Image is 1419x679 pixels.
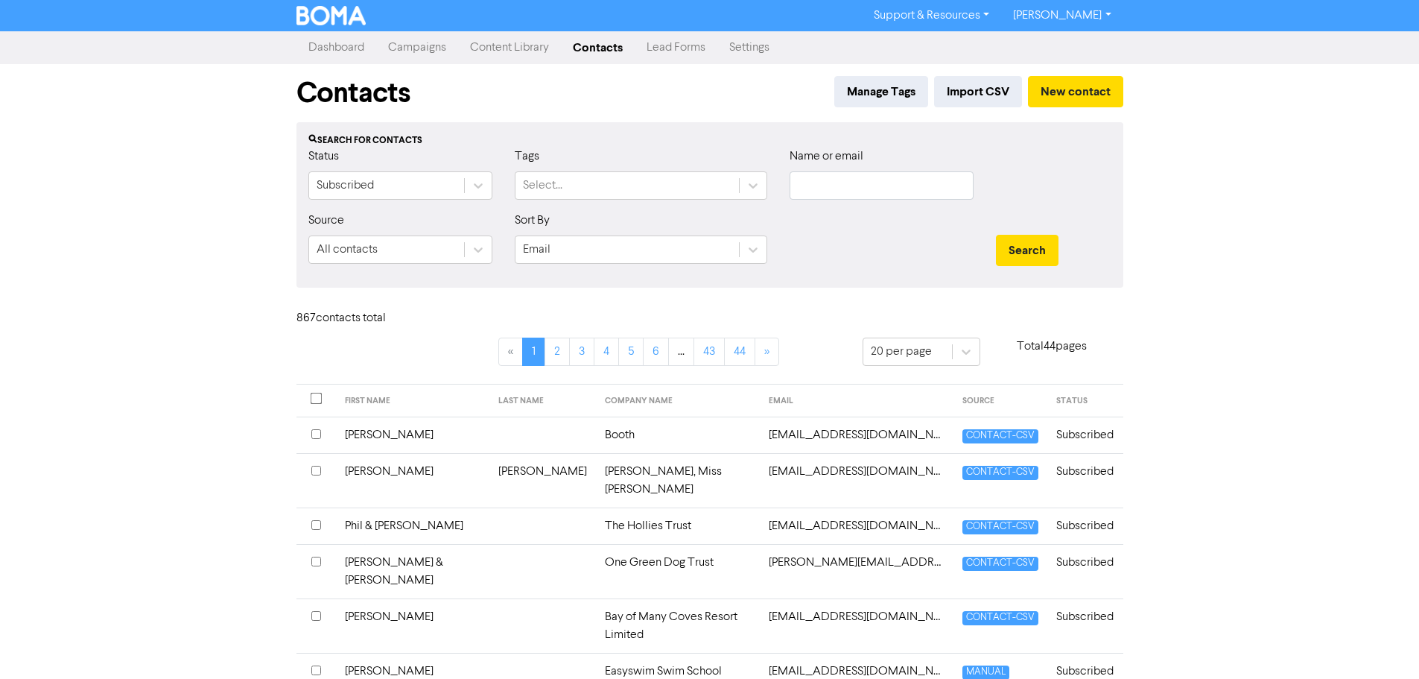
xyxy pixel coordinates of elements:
td: 1410catz@gmail.com [760,417,953,453]
a: Page 43 [693,338,725,366]
a: Page 4 [594,338,619,366]
a: Page 44 [724,338,755,366]
span: CONTACT-CSV [962,466,1038,480]
td: Subscribed [1047,453,1123,508]
a: Page 1 is your current page [522,338,545,366]
td: [PERSON_NAME] [336,417,490,453]
h1: Contacts [296,76,410,110]
div: Email [523,241,550,259]
th: SOURCE [953,385,1047,417]
th: EMAIL [760,385,953,417]
span: CONTACT-CSV [962,611,1038,625]
td: 29banstead@gmail.com [760,453,953,508]
th: LAST NAME [489,385,596,417]
span: CONTACT-CSV [962,557,1038,571]
td: Subscribed [1047,544,1123,599]
a: Contacts [561,33,635,63]
a: Dashboard [296,33,376,63]
a: Page 2 [545,338,570,366]
a: Page 3 [569,338,594,366]
a: » [755,338,779,366]
label: Tags [515,148,539,165]
th: STATUS [1047,385,1123,417]
button: Search [996,235,1058,266]
h6: 867 contact s total [296,312,416,326]
a: Content Library [458,33,561,63]
td: One Green Dog Trust [596,544,760,599]
td: aaron.dan.c@gmail.com [760,544,953,599]
td: accounts@bayofmanycoves.co.nz [760,599,953,653]
a: Campaigns [376,33,458,63]
div: Search for contacts [308,134,1111,148]
button: Import CSV [934,76,1022,107]
a: Support & Resources [862,4,1001,28]
td: aadcooke@gmail.com [760,508,953,544]
span: CONTACT-CSV [962,520,1038,534]
iframe: Chat Widget [1232,518,1419,679]
a: Lead Forms [635,33,717,63]
td: Subscribed [1047,508,1123,544]
label: Source [308,212,344,230]
img: BOMA Logo [296,6,366,25]
td: [PERSON_NAME] [336,453,490,508]
button: Manage Tags [834,76,928,107]
div: Select... [523,177,562,195]
a: Settings [717,33,781,63]
th: COMPANY NAME [596,385,760,417]
button: New contact [1028,76,1123,107]
td: [PERSON_NAME] & [PERSON_NAME] [336,544,490,599]
p: Total 44 pages [980,338,1123,356]
td: Subscribed [1047,599,1123,653]
label: Status [308,148,339,165]
div: 20 per page [871,343,932,361]
td: Bay of Many Coves Resort Limited [596,599,760,653]
td: Phil & [PERSON_NAME] [336,508,490,544]
label: Sort By [515,212,550,230]
td: [PERSON_NAME] [489,453,596,508]
label: Name or email [790,148,863,165]
div: Subscribed [317,177,374,195]
a: Page 5 [618,338,644,366]
td: [PERSON_NAME], Miss [PERSON_NAME] [596,453,760,508]
td: [PERSON_NAME] [336,599,490,653]
td: The Hollies Trust [596,508,760,544]
a: [PERSON_NAME] [1001,4,1123,28]
div: All contacts [317,241,378,259]
td: Booth [596,417,760,453]
th: FIRST NAME [336,385,490,417]
a: Page 6 [643,338,669,366]
span: CONTACT-CSV [962,429,1038,443]
td: Subscribed [1047,417,1123,453]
